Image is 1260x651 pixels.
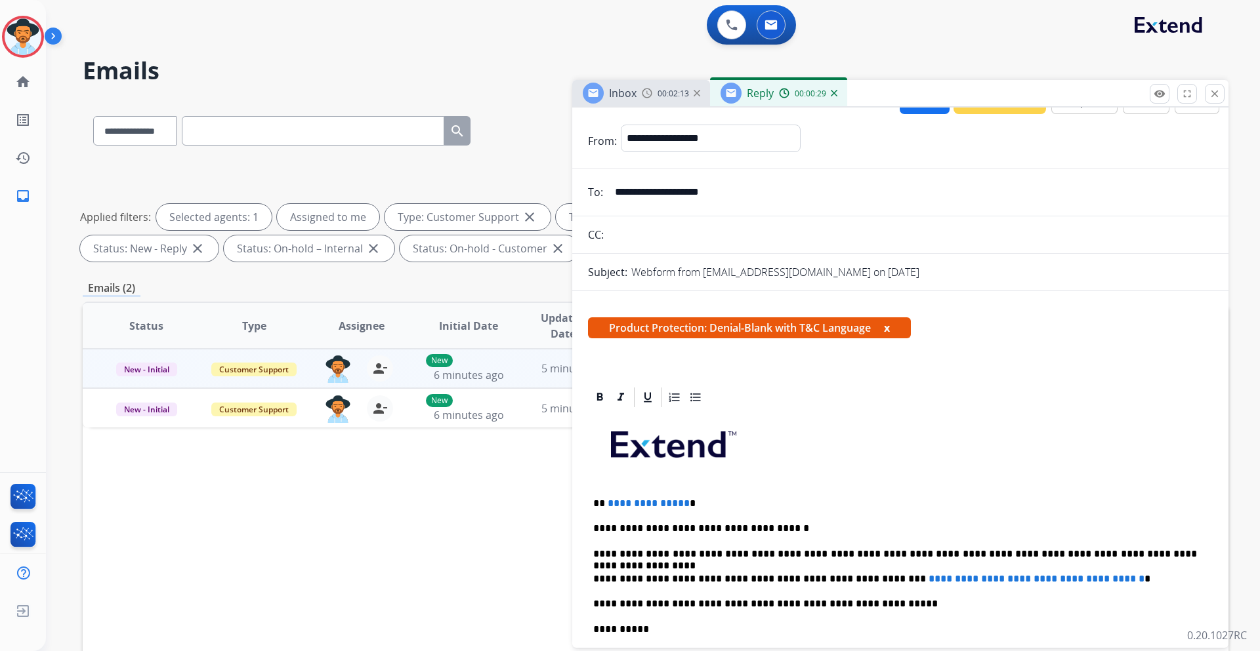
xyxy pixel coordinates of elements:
[590,387,610,407] div: Bold
[434,368,504,382] span: 6 minutes ago
[366,241,381,256] mat-icon: close
[242,318,266,334] span: Type
[534,310,593,342] span: Updated Date
[224,235,394,262] div: Status: On-hold – Internal
[747,86,774,100] span: Reply
[325,355,351,383] img: agent-avatar
[541,361,612,376] span: 5 minutes ago
[658,89,689,99] span: 00:02:13
[211,363,297,376] span: Customer Support
[795,89,826,99] span: 00:00:29
[611,387,631,407] div: Italic
[588,264,627,280] p: Subject:
[211,403,297,416] span: Customer Support
[325,395,351,423] img: agent-avatar
[588,227,604,243] p: CC:
[116,363,177,376] span: New - Initial
[80,235,219,262] div: Status: New - Reply
[450,123,465,139] mat-icon: search
[372,401,388,416] mat-icon: person_remove
[434,408,504,422] span: 6 minutes ago
[15,150,31,166] mat-icon: history
[588,133,617,149] p: From:
[637,94,838,109] span: d22ad33c-90e5-428e-b50a-4d5f77708844
[1181,88,1193,100] mat-icon: fullscreen
[588,317,911,338] span: Product Protection: Denial-Blank with T&C Language
[15,74,31,90] mat-icon: home
[631,264,919,280] p: Webform from [EMAIL_ADDRESS][DOMAIN_NAME] on [DATE]
[83,280,140,296] p: Emails (2)
[116,403,177,416] span: New - Initial
[522,209,537,225] mat-icon: close
[686,387,705,407] div: Bullet List
[277,204,379,230] div: Assigned to me
[129,318,163,334] span: Status
[426,394,453,407] p: New
[1209,88,1221,100] mat-icon: close
[339,318,385,334] span: Assignee
[83,58,1228,84] h2: Emails
[80,209,151,225] p: Applied filters:
[665,387,684,407] div: Ordered List
[15,112,31,128] mat-icon: list_alt
[439,318,498,334] span: Initial Date
[400,235,579,262] div: Status: On-hold - Customer
[385,204,551,230] div: Type: Customer Support
[190,241,205,256] mat-icon: close
[556,204,728,230] div: Type: Shipping Protection
[1154,88,1165,100] mat-icon: remove_red_eye
[588,184,603,200] p: To:
[848,96,860,108] mat-icon: content_copy
[541,401,612,416] span: 5 minutes ago
[550,241,566,256] mat-icon: close
[5,18,41,55] img: avatar
[156,204,272,230] div: Selected agents: 1
[426,354,453,367] p: New
[15,188,31,204] mat-icon: inbox
[609,86,637,100] span: Inbox
[884,320,890,336] button: x
[1187,627,1247,643] p: 0.20.1027RC
[638,387,658,407] div: Underline
[372,361,388,376] mat-icon: person_remove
